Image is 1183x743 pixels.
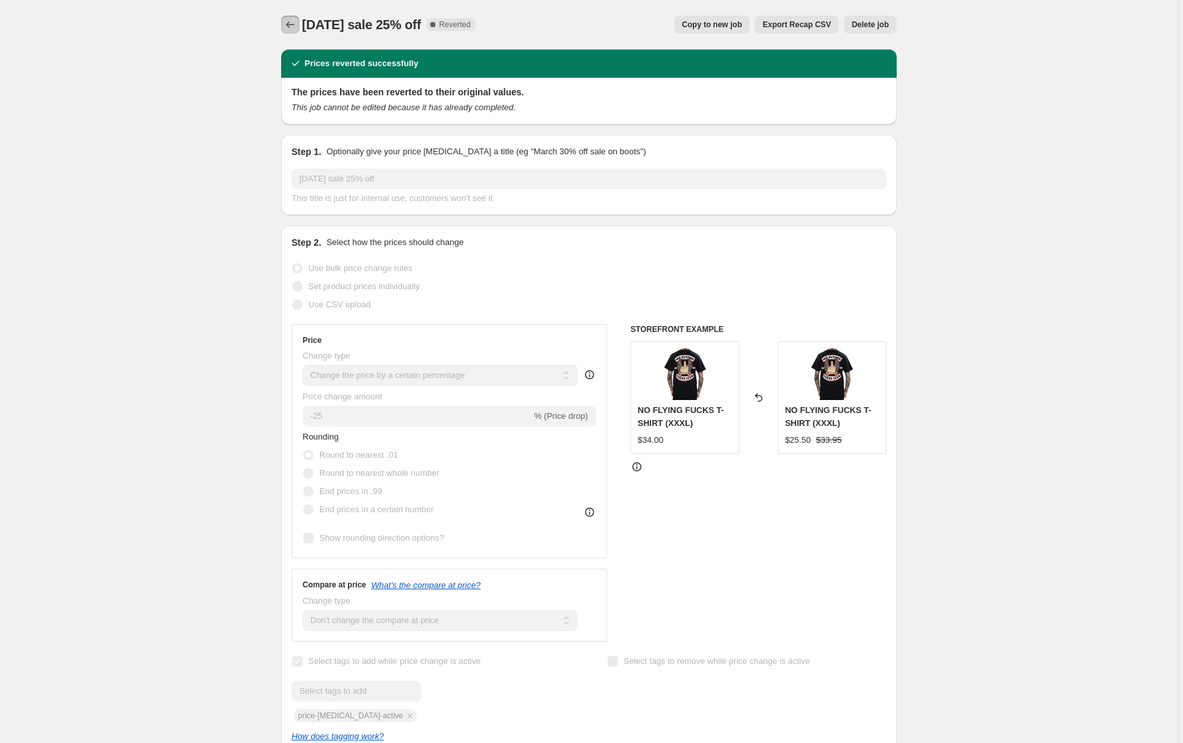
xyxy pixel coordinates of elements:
[659,348,711,400] img: 750x915_Flying_Fucks_Back_1_80x.jpg
[844,16,897,34] button: Delete job
[302,18,421,32] span: [DATE] sale 25% off
[630,324,886,335] h6: STOREFRONT EXAMPLE
[319,504,433,514] span: End prices in a certain number
[292,731,384,741] a: How does tagging work?
[327,236,464,249] p: Select how the prices should change
[763,19,831,30] span: Export Recap CSV
[785,434,811,447] div: $25.50
[303,432,339,442] span: Rounding
[308,281,420,291] span: Set product prices individually
[303,392,382,401] span: Price change amount
[371,580,481,590] button: What's the compare at price?
[319,468,439,478] span: Round to nearest whole number
[852,19,889,30] span: Delete job
[319,486,382,496] span: End prices in .99
[304,57,419,70] h2: Prices reverted successfully
[281,16,299,34] button: Price change jobs
[583,368,596,381] div: help
[303,596,350,606] span: Change type
[319,450,398,460] span: Round to nearest .01
[682,19,742,30] span: Copy to new job
[674,16,750,34] button: Copy to new job
[637,405,724,428] span: NO FLYING FUCKS T-SHIRT (XXXL)
[785,405,871,428] span: NO FLYING FUCKS T-SHIRT (XXXL)
[292,236,321,249] h2: Step 2.
[637,434,663,447] div: $34.00
[292,169,886,189] input: 30% off holiday sale
[327,145,646,158] p: Optionally give your price [MEDICAL_DATA] a title (eg "March 30% off sale on boots")
[534,411,588,421] span: % (Price drop)
[319,533,444,543] span: Show rounding direction options?
[308,656,481,666] span: Select tags to add while price change is active
[292,102,516,112] i: This job cannot be edited because it has already completed.
[292,145,321,158] h2: Step 1.
[292,193,492,203] span: This title is just for internal use, customers won't see it
[292,681,421,702] input: Select tags to add
[439,19,471,30] span: Reverted
[292,86,886,99] h2: The prices have been reverted to their original values.
[303,406,531,427] input: -15
[303,580,366,590] h3: Compare at price
[308,263,412,273] span: Use bulk price change rules
[303,335,321,346] h3: Price
[806,348,858,400] img: 750x915_Flying_Fucks_Back_1_80x.jpg
[755,16,838,34] button: Export Recap CSV
[624,656,810,666] span: Select tags to remove while price change is active
[816,434,842,447] strike: $33.95
[303,351,350,360] span: Change type
[308,300,371,309] span: Use CSV upload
